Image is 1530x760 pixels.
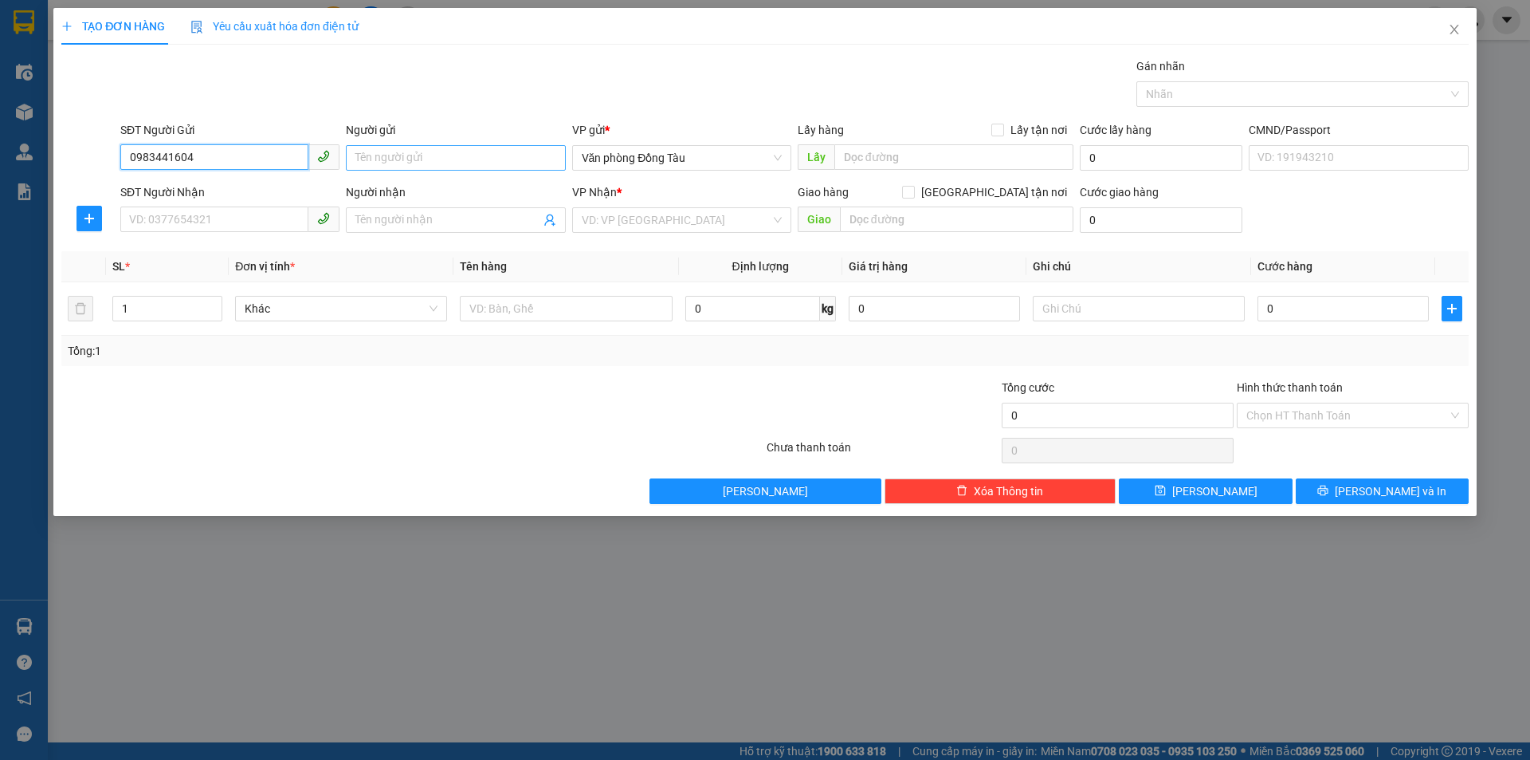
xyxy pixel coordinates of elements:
div: Tổng: 1 [68,342,590,360]
input: 0 [849,296,1020,321]
div: SĐT Người Nhận [120,183,339,201]
div: Chưa thanh toán [765,439,1000,467]
img: logo.jpg [20,20,100,100]
span: plus [77,212,101,225]
span: Giao hàng [798,186,849,199]
span: printer [1317,485,1328,498]
span: Giao [798,207,840,232]
button: printer[PERSON_NAME] và In [1296,478,1469,504]
span: SL [112,260,125,273]
span: save [1155,485,1166,498]
span: phone [317,150,330,163]
span: Tên hàng [460,260,507,273]
b: 36 Limousine [167,18,282,38]
input: Cước giao hàng [1080,207,1242,233]
span: Tổng cước [1002,381,1054,394]
span: Lấy [798,144,834,170]
label: Cước giao hàng [1080,186,1159,199]
button: Close [1432,8,1477,53]
button: delete [68,296,93,321]
span: Đơn vị tính [235,260,295,273]
span: Khác [245,297,437,321]
button: save[PERSON_NAME] [1119,478,1292,504]
span: Lấy tận nơi [1004,121,1073,139]
div: CMND/Passport [1249,121,1468,139]
div: Người gửi [346,121,565,139]
span: [PERSON_NAME] và In [1335,482,1446,500]
input: Ghi Chú [1033,296,1245,321]
span: phone [317,212,330,225]
span: Định lượng [732,260,789,273]
button: plus [76,206,102,231]
span: Cước hàng [1257,260,1312,273]
button: plus [1442,296,1462,321]
span: Giá trị hàng [849,260,908,273]
span: TẠO ĐƠN HÀNG [61,20,165,33]
span: close [1448,23,1461,36]
div: VP gửi [572,121,791,139]
button: [PERSON_NAME] [649,478,881,504]
label: Cước lấy hàng [1080,124,1151,136]
input: Dọc đường [834,144,1073,170]
li: Hotline: 1900888999 [88,99,362,119]
span: Yêu cầu xuất hóa đơn điện tử [190,20,359,33]
span: delete [956,485,967,498]
li: 01A03 [GEOGRAPHIC_DATA], [GEOGRAPHIC_DATA] ( bên cạnh cây xăng bến xe phía Bắc cũ) [88,39,362,99]
label: Gán nhãn [1136,60,1185,73]
span: plus [61,21,73,32]
div: Người nhận [346,183,565,201]
input: VD: Bàn, Ghế [460,296,672,321]
span: VP Nhận [572,186,617,199]
button: deleteXóa Thông tin [885,478,1116,504]
span: Xóa Thông tin [974,482,1043,500]
label: Hình thức thanh toán [1237,381,1343,394]
span: user-add [543,214,556,226]
input: Cước lấy hàng [1080,145,1242,171]
span: [PERSON_NAME] [723,482,808,500]
div: SĐT Người Gửi [120,121,339,139]
input: Dọc đường [840,207,1073,232]
img: icon [190,21,203,33]
span: kg [820,296,836,321]
span: [PERSON_NAME] [1172,482,1257,500]
th: Ghi chú [1026,251,1251,282]
span: [GEOGRAPHIC_DATA] tận nơi [915,183,1073,201]
span: Lấy hàng [798,124,844,136]
span: Văn phòng Đồng Tàu [582,146,782,170]
span: plus [1442,302,1461,315]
